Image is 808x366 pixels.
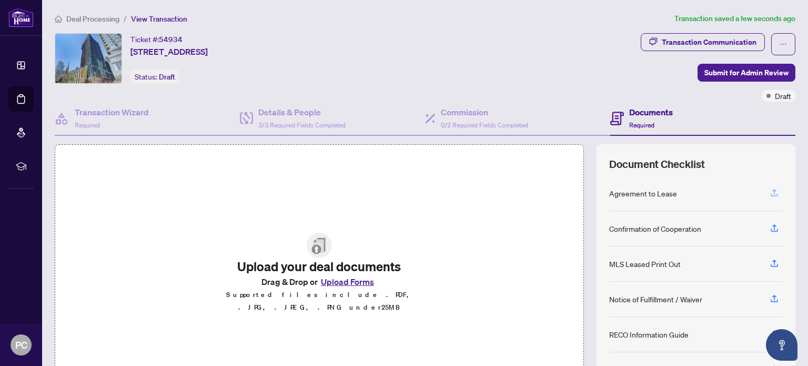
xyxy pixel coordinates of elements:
span: Required [629,121,654,129]
button: Upload Forms [318,275,377,289]
div: Ticket #: [130,33,183,45]
img: File Upload [307,233,332,258]
h4: Commission [441,106,528,118]
h4: Documents [629,106,673,118]
div: Status: [130,70,179,84]
span: Required [75,121,100,129]
span: Drag & Drop or [261,275,377,289]
div: RECO Information Guide [609,329,689,340]
li: / [124,13,127,25]
div: Transaction Communication [662,34,756,51]
p: Supported files include .PDF, .JPG, .JPEG, .PNG under 25 MB [208,289,430,314]
span: Submit for Admin Review [704,64,789,81]
span: PC [15,338,27,352]
span: home [55,15,62,23]
h4: Details & People [258,106,346,118]
span: 54934 [159,35,183,44]
div: MLS Leased Print Out [609,258,681,270]
img: IMG-C12416729_1.jpg [55,34,122,83]
span: Document Checklist [609,157,705,172]
button: Transaction Communication [641,33,765,51]
span: 0/2 Required Fields Completed [441,121,528,129]
span: File UploadUpload your deal documentsDrag & Drop orUpload FormsSupported files include .PDF, .JPG... [200,224,439,322]
span: 3/3 Required Fields Completed [258,121,346,129]
h2: Upload your deal documents [208,258,430,275]
button: Open asap [766,329,797,361]
span: Draft [775,90,791,102]
span: View Transaction [131,14,187,24]
span: Deal Processing [66,14,119,24]
img: logo [8,8,34,27]
article: Transaction saved a few seconds ago [674,13,795,25]
span: Draft [159,72,175,82]
div: Confirmation of Cooperation [609,223,701,234]
span: [STREET_ADDRESS] [130,45,208,58]
h4: Transaction Wizard [75,106,149,118]
div: Agreement to Lease [609,187,677,199]
button: Submit for Admin Review [698,64,795,82]
div: Notice of Fulfillment / Waiver [609,293,702,305]
span: ellipsis [780,41,787,48]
